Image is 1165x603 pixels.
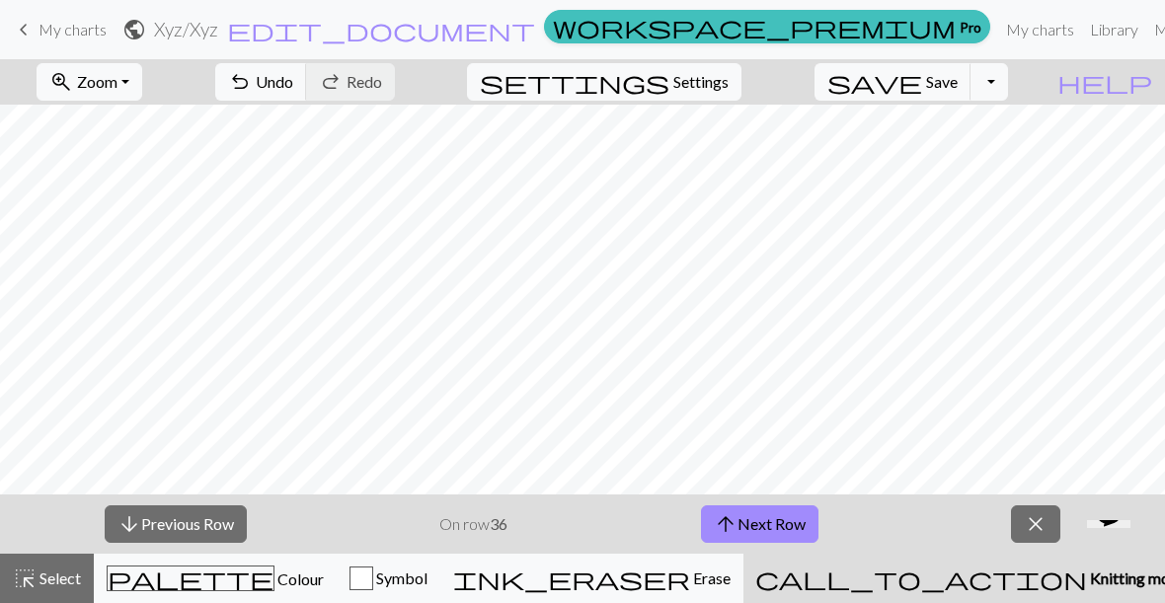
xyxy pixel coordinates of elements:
[215,63,307,101] button: Undo
[37,63,142,101] button: Zoom
[701,505,818,543] button: Next Row
[1024,510,1048,538] span: close
[12,13,107,46] a: My charts
[827,68,922,96] span: save
[12,16,36,43] span: keyboard_arrow_left
[1079,520,1145,583] iframe: chat widget
[926,72,958,91] span: Save
[105,505,247,543] button: Previous Row
[13,565,37,592] span: highlight_alt
[108,565,273,592] span: palette
[373,568,427,587] span: Symbol
[815,63,971,101] button: Save
[117,510,141,538] span: arrow_downward
[467,63,741,101] button: SettingsSettings
[337,554,440,603] button: Symbol
[37,568,81,587] span: Select
[227,16,535,43] span: edit_document
[274,569,324,588] span: Colour
[122,16,146,43] span: public
[998,10,1082,49] a: My charts
[673,70,729,94] span: Settings
[439,512,507,536] p: On row
[154,18,218,40] h2: Xyz / Xyz
[714,510,738,538] span: arrow_upward
[39,20,107,38] span: My charts
[480,68,669,96] span: settings
[77,72,117,91] span: Zoom
[553,13,956,40] span: workspace_premium
[544,10,990,43] a: Pro
[453,565,690,592] span: ink_eraser
[440,554,743,603] button: Erase
[490,514,507,533] strong: 36
[755,565,1087,592] span: call_to_action
[256,72,293,91] span: Undo
[228,68,252,96] span: undo
[49,68,73,96] span: zoom_in
[1082,10,1146,49] a: Library
[94,554,337,603] button: Colour
[480,70,669,94] i: Settings
[1057,68,1152,96] span: help
[690,568,731,587] span: Erase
